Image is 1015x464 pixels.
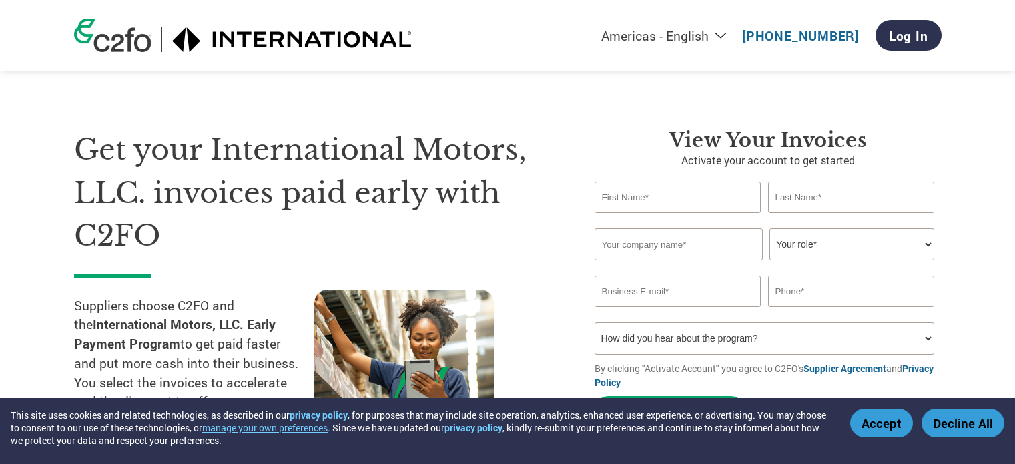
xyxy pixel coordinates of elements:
[595,362,934,389] a: Privacy Policy
[172,27,412,52] img: International Motors, LLC.
[595,308,761,317] div: Inavlid Email Address
[290,409,348,421] a: privacy policy
[768,214,935,223] div: Invalid last name or last name is too long
[595,262,935,270] div: Invalid company name or company name is too long
[850,409,913,437] button: Accept
[876,20,942,51] a: Log In
[803,362,886,375] a: Supplier Agreement
[11,409,831,447] div: This site uses cookies and related technologies, as described in our , for purposes that may incl...
[74,316,276,352] strong: International Motors, LLC. Early Payment Program
[922,409,1004,437] button: Decline All
[74,296,314,412] p: Suppliers choose C2FO and the to get paid faster and put more cash into their business. You selec...
[595,152,942,168] p: Activate your account to get started
[595,396,745,423] button: Activate Account
[595,361,942,389] p: By clicking "Activate Account" you agree to C2FO's and
[768,182,935,213] input: Last Name*
[768,276,935,307] input: Phone*
[769,228,934,260] select: Title/Role
[202,421,328,434] button: manage your own preferences
[595,128,942,152] h3: View Your Invoices
[595,228,763,260] input: Your company name*
[314,290,494,421] img: supply chain worker
[742,27,859,44] a: [PHONE_NUMBER]
[444,421,502,434] a: privacy policy
[595,182,761,213] input: First Name*
[595,214,761,223] div: Invalid first name or first name is too long
[74,19,151,52] img: c2fo logo
[595,276,761,307] input: Invalid Email format
[768,308,935,317] div: Inavlid Phone Number
[74,128,555,258] h1: Get your International Motors, LLC. invoices paid early with C2FO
